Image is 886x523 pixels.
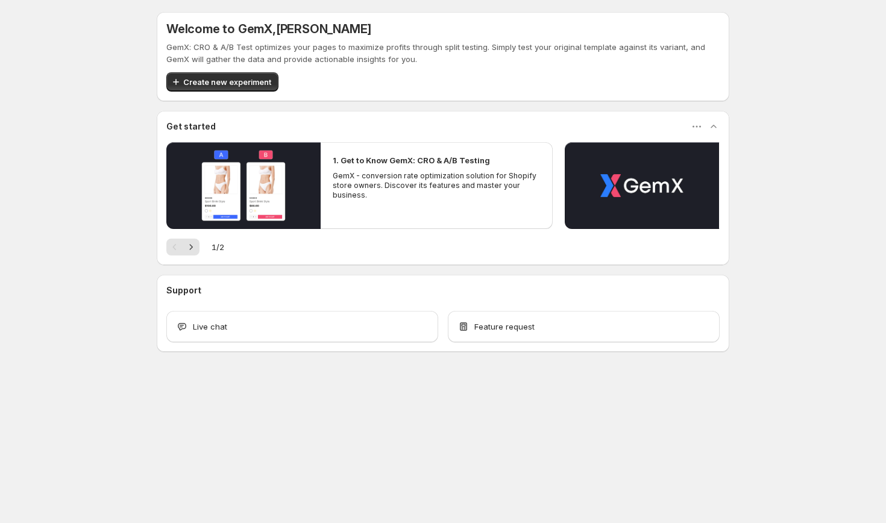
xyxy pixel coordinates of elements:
p: GemX: CRO & A/B Test optimizes your pages to maximize profits through split testing. Simply test ... [166,41,720,65]
button: Play video [166,142,321,229]
span: , [PERSON_NAME] [272,22,371,36]
nav: Pagination [166,239,200,255]
button: Play video [565,142,719,229]
span: Create new experiment [183,76,271,88]
h3: Support [166,284,201,296]
h2: 1. Get to Know GemX: CRO & A/B Testing [333,154,490,166]
span: 1 / 2 [212,241,224,253]
button: Create new experiment [166,72,278,92]
button: Next [183,239,200,255]
span: Live chat [193,321,227,333]
h3: Get started [166,121,216,133]
p: GemX - conversion rate optimization solution for Shopify store owners. Discover its features and ... [333,171,540,200]
span: Feature request [474,321,535,333]
h5: Welcome to GemX [166,22,371,36]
